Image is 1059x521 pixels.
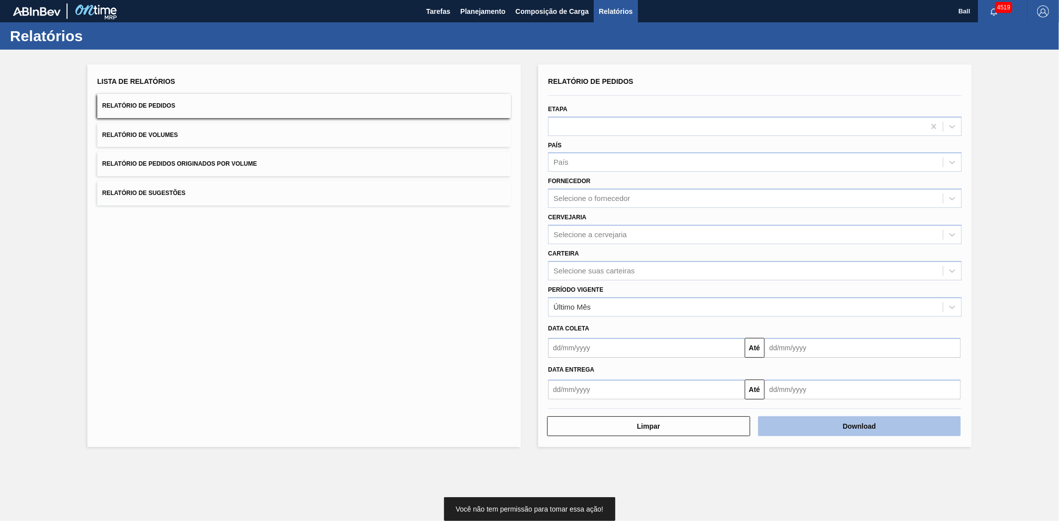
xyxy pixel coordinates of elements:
button: Relatório de Pedidos Originados por Volume [97,152,511,176]
div: Selecione a cervejaria [554,230,627,239]
span: Relatórios [599,5,633,17]
label: Fornecedor [548,178,590,185]
button: Relatório de Sugestões [97,181,511,205]
span: Composição de Carga [515,5,589,17]
span: Relatório de Volumes [102,131,178,138]
div: País [554,158,568,167]
button: Limpar [547,416,750,436]
span: Tarefas [426,5,450,17]
span: Lista de Relatórios [97,77,175,85]
div: Último Mês [554,303,591,311]
img: TNhmsLtSVTkK8tSr43FrP2fwEKptu5GPRR3wAAAABJRU5ErkJggg== [13,7,61,16]
button: Download [758,416,961,436]
label: Cervejaria [548,214,586,221]
button: Até [745,338,765,358]
span: Data entrega [548,366,594,373]
img: Logout [1037,5,1049,17]
label: Etapa [548,106,567,113]
span: Planejamento [460,5,505,17]
span: Relatório de Pedidos [102,102,175,109]
input: dd/mm/yyyy [548,380,745,399]
label: Período Vigente [548,286,603,293]
div: Selecione suas carteiras [554,266,635,275]
span: Relatório de Pedidos [548,77,634,85]
button: Até [745,380,765,399]
h1: Relatórios [10,30,186,42]
span: 4519 [995,2,1012,13]
label: Carteira [548,250,579,257]
span: Relatório de Pedidos Originados por Volume [102,160,257,167]
button: Relatório de Volumes [97,123,511,147]
span: Relatório de Sugestões [102,190,186,196]
span: Data coleta [548,325,589,332]
button: Relatório de Pedidos [97,94,511,118]
input: dd/mm/yyyy [765,338,961,358]
input: dd/mm/yyyy [548,338,745,358]
button: Notificações [978,4,1010,18]
label: País [548,142,562,149]
span: Você não tem permissão para tomar essa ação! [456,505,603,513]
input: dd/mm/yyyy [765,380,961,399]
div: Selecione o fornecedor [554,195,630,203]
